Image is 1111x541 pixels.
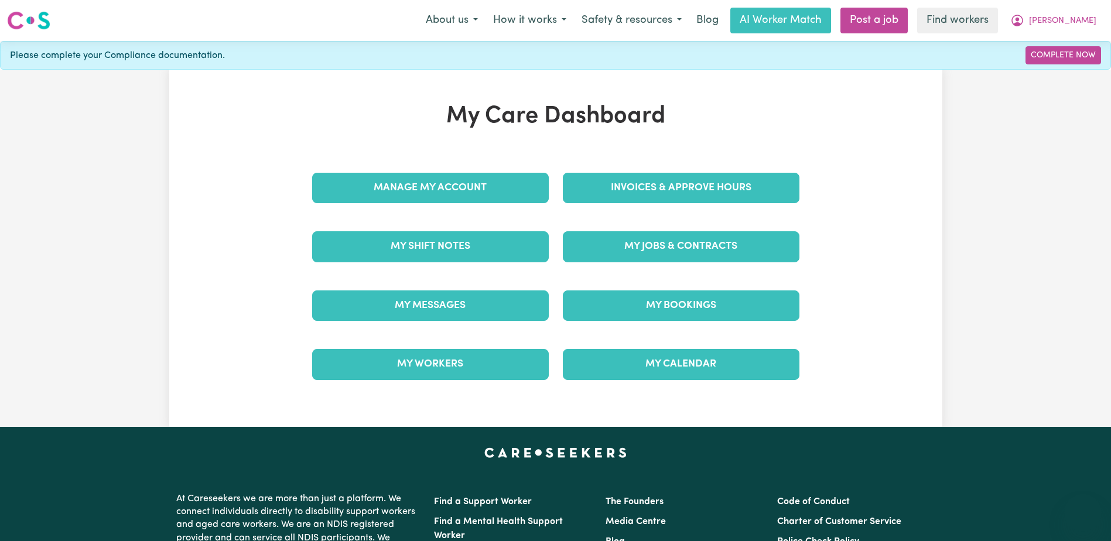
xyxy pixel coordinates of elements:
[563,349,799,379] a: My Calendar
[312,173,549,203] a: Manage My Account
[606,497,664,506] a: The Founders
[434,517,563,540] a: Find a Mental Health Support Worker
[917,8,998,33] a: Find workers
[777,497,850,506] a: Code of Conduct
[486,8,574,33] button: How it works
[418,8,486,33] button: About us
[1064,494,1102,532] iframe: Button to launch messaging window
[606,517,666,526] a: Media Centre
[7,7,50,34] a: Careseekers logo
[563,173,799,203] a: Invoices & Approve Hours
[434,497,532,506] a: Find a Support Worker
[689,8,726,33] a: Blog
[777,517,901,526] a: Charter of Customer Service
[305,102,806,131] h1: My Care Dashboard
[563,290,799,321] a: My Bookings
[312,231,549,262] a: My Shift Notes
[1003,8,1104,33] button: My Account
[10,49,225,63] span: Please complete your Compliance documentation.
[840,8,908,33] a: Post a job
[7,10,50,31] img: Careseekers logo
[563,231,799,262] a: My Jobs & Contracts
[312,290,549,321] a: My Messages
[1025,46,1101,64] a: Complete Now
[312,349,549,379] a: My Workers
[730,8,831,33] a: AI Worker Match
[484,448,627,457] a: Careseekers home page
[574,8,689,33] button: Safety & resources
[1029,15,1096,28] span: [PERSON_NAME]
